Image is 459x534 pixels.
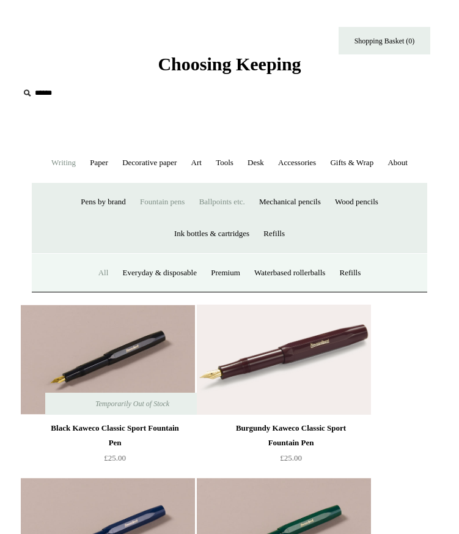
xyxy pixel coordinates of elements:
div: Burgundy Kaweco Classic Sport Fountain Pen [224,421,357,450]
a: Writing [45,147,82,179]
a: Shopping Basket (0) [339,27,430,54]
span: Temporarily Out of Stock [83,393,182,415]
span: Choosing Keeping [158,54,301,74]
a: Premium [205,257,246,289]
a: Gifts & Wrap [324,147,380,179]
a: Decorative paper [116,147,183,179]
img: Black Kaweco Classic Sport Fountain Pen [21,305,194,415]
a: Wood pencils [329,186,384,218]
a: Tools [210,147,240,179]
a: Everyday & disposable [117,257,203,289]
a: All [92,257,115,289]
a: Burgundy Kaweco Classic Sport Fountain Pen £25.00 [221,415,360,465]
img: Burgundy Kaweco Classic Sport Fountain Pen [197,305,370,415]
a: Art [185,147,208,179]
a: Pens by brand [75,186,132,218]
a: Ink bottles & cartridges [168,218,255,250]
a: Burgundy Kaweco Classic Sport Fountain Pen Burgundy Kaweco Classic Sport Fountain Pen [221,305,395,415]
a: Ballpoints etc. [193,186,251,218]
div: Black Kaweco Classic Sport Fountain Pen [48,421,181,450]
a: Fountain pens [134,186,191,218]
a: Desk [241,147,270,179]
a: Mechanical pencils [253,186,327,218]
a: Black Kaweco Classic Sport Fountain Pen Black Kaweco Classic Sport Fountain Pen Temporarily Out o... [45,305,219,415]
a: Accessories [272,147,322,179]
a: Refills [257,218,291,250]
a: Choosing Keeping [158,64,301,72]
a: Refills [334,257,367,289]
a: About [381,147,414,179]
a: Paper [84,147,114,179]
span: £25.00 [280,453,302,462]
a: Waterbased rollerballs [248,257,331,289]
a: Black Kaweco Classic Sport Fountain Pen £25.00 [45,415,184,465]
span: £25.00 [104,453,126,462]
